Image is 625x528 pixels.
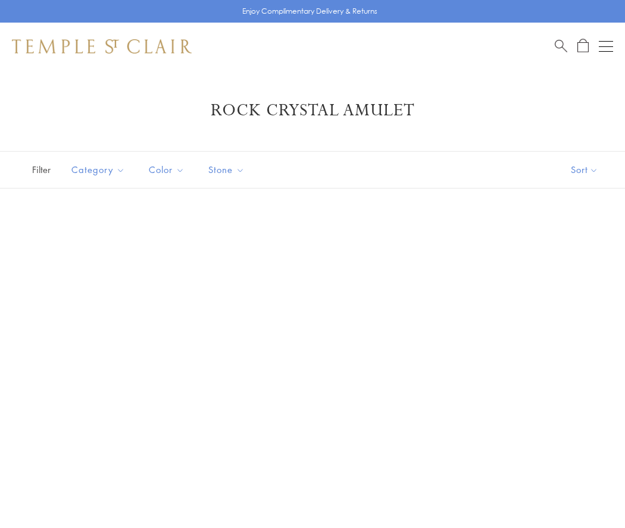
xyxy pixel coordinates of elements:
[140,156,193,183] button: Color
[242,5,377,17] p: Enjoy Complimentary Delivery & Returns
[199,156,254,183] button: Stone
[599,39,613,54] button: Open navigation
[65,162,134,177] span: Category
[30,100,595,121] h1: Rock Crystal Amulet
[577,39,589,54] a: Open Shopping Bag
[12,39,192,54] img: Temple St. Clair
[202,162,254,177] span: Stone
[555,39,567,54] a: Search
[62,156,134,183] button: Category
[544,152,625,188] button: Show sort by
[143,162,193,177] span: Color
